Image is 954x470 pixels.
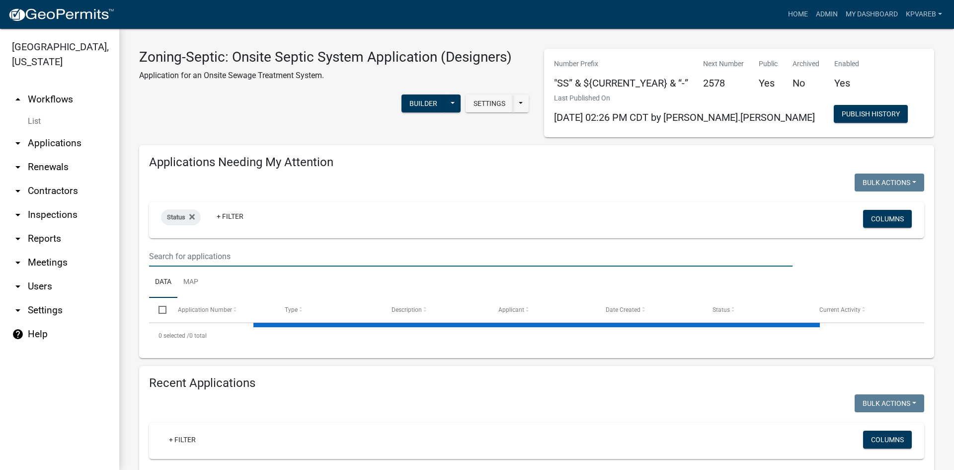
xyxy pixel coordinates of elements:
[275,298,382,322] datatable-header-cell: Type
[554,111,815,123] span: [DATE] 02:26 PM CDT by [PERSON_NAME].[PERSON_NAME]
[842,5,902,24] a: My Dashboard
[12,185,24,197] i: arrow_drop_down
[863,210,912,228] button: Columns
[554,77,688,89] h5: "SS” & ${CURRENT_YEAR} & “-”
[401,94,445,112] button: Builder
[149,323,924,348] div: 0 total
[784,5,812,24] a: Home
[554,93,815,103] p: Last Published On
[810,298,917,322] datatable-header-cell: Current Activity
[149,246,793,267] input: Search for applications
[554,59,688,69] p: Number Prefix
[819,306,861,313] span: Current Activity
[12,137,24,149] i: arrow_drop_down
[168,298,275,322] datatable-header-cell: Application Number
[149,376,924,390] h4: Recent Applications
[834,105,908,123] button: Publish History
[606,306,640,313] span: Date Created
[489,298,596,322] datatable-header-cell: Applicant
[703,77,744,89] h5: 2578
[177,267,204,298] a: Map
[834,77,859,89] h5: Yes
[466,94,513,112] button: Settings
[285,306,298,313] span: Type
[498,306,524,313] span: Applicant
[12,161,24,173] i: arrow_drop_down
[713,306,730,313] span: Status
[793,59,819,69] p: Archived
[149,155,924,170] h4: Applications Needing My Attention
[759,59,778,69] p: Public
[149,298,168,322] datatable-header-cell: Select
[159,332,189,339] span: 0 selected /
[834,111,908,119] wm-modal-confirm: Workflow Publish History
[812,5,842,24] a: Admin
[902,5,946,24] a: kpvareb
[703,59,744,69] p: Next Number
[392,306,422,313] span: Description
[149,267,177,298] a: Data
[834,59,859,69] p: Enabled
[12,94,24,105] i: arrow_drop_up
[12,257,24,269] i: arrow_drop_down
[863,431,912,449] button: Columns
[12,328,24,340] i: help
[703,298,810,322] datatable-header-cell: Status
[139,49,512,66] h3: Zoning-Septic: Onsite Septic System Application (Designers)
[759,77,778,89] h5: Yes
[12,304,24,316] i: arrow_drop_down
[139,70,512,82] p: Application for an Onsite Sewage Treatment System.
[12,209,24,221] i: arrow_drop_down
[596,298,703,322] datatable-header-cell: Date Created
[793,77,819,89] h5: No
[12,281,24,292] i: arrow_drop_down
[178,306,232,313] span: Application Number
[209,207,251,225] a: + Filter
[855,174,924,191] button: Bulk Actions
[12,233,24,245] i: arrow_drop_down
[167,213,185,221] span: Status
[161,431,204,449] a: + Filter
[855,394,924,412] button: Bulk Actions
[382,298,489,322] datatable-header-cell: Description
